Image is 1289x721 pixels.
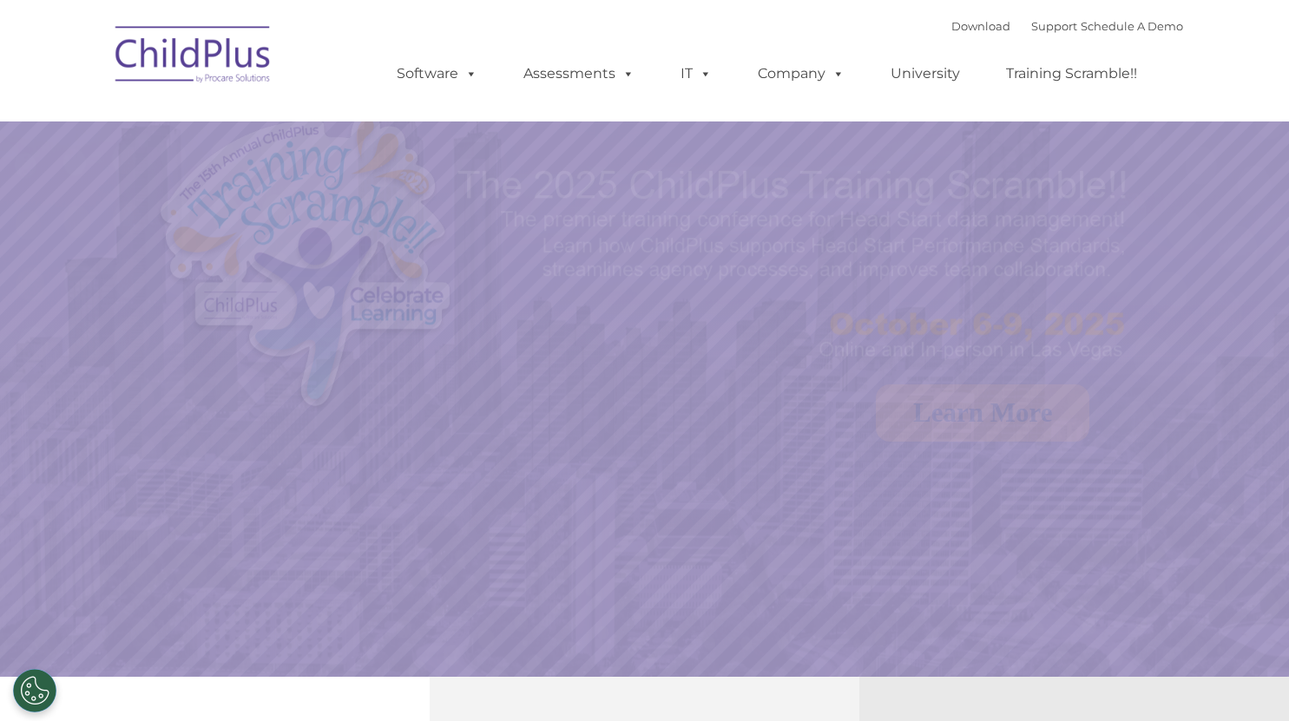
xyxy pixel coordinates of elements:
a: Schedule A Demo [1081,19,1183,33]
img: ChildPlus by Procare Solutions [107,14,280,101]
a: University [873,56,977,91]
button: Cookies Settings [13,669,56,712]
a: Company [740,56,862,91]
font: | [951,19,1183,33]
a: Assessments [506,56,652,91]
a: Download [951,19,1010,33]
a: IT [663,56,729,91]
a: Training Scramble!! [989,56,1154,91]
a: Support [1031,19,1077,33]
a: Learn More [876,384,1089,442]
a: Software [379,56,495,91]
